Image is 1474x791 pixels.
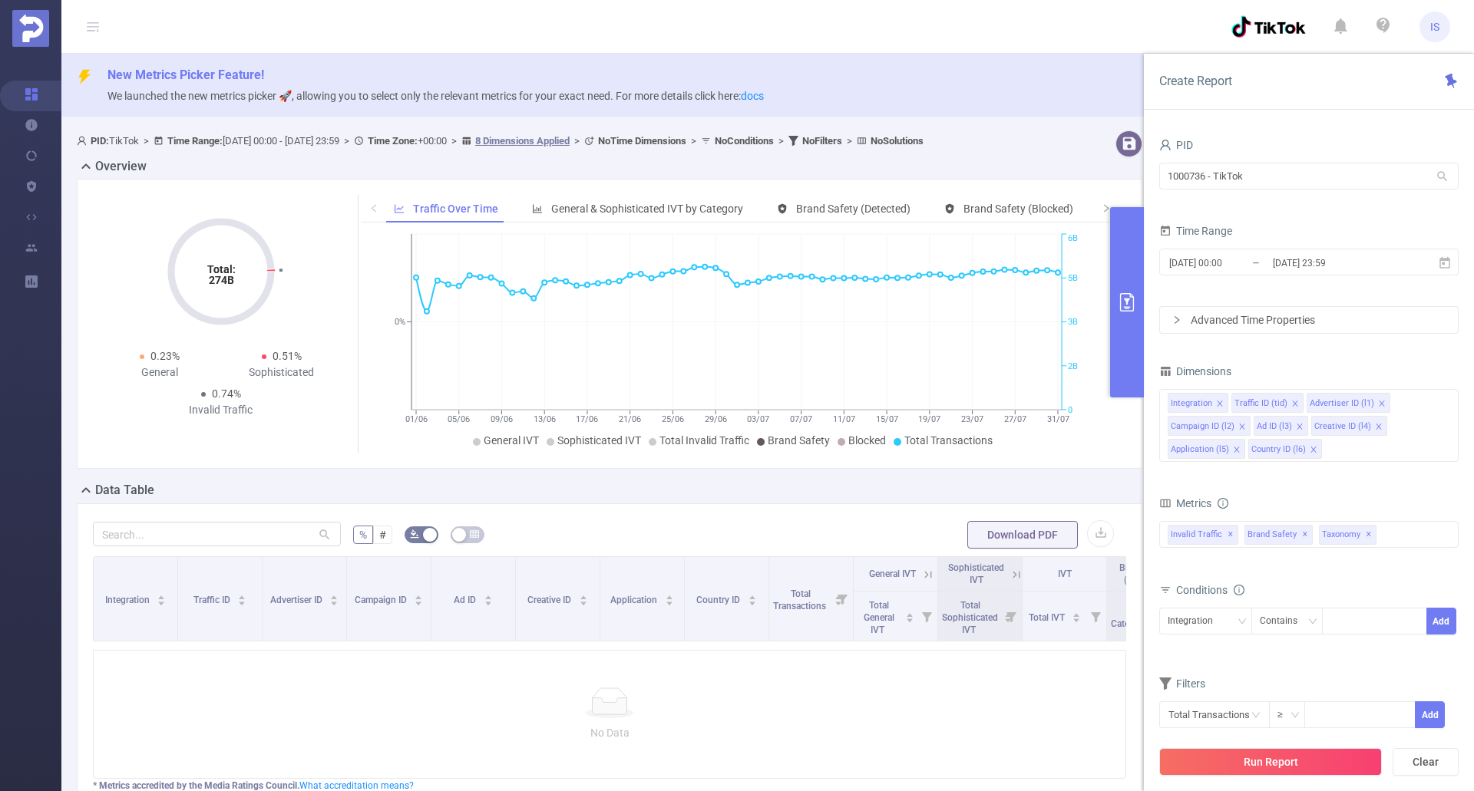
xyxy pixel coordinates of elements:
i: icon: user [1159,139,1172,151]
i: icon: right [1172,315,1182,325]
i: icon: caret-down [579,599,587,604]
span: Brand Safety [1244,525,1313,545]
button: Add [1415,701,1445,728]
b: No Solutions [871,135,924,147]
tspan: 05/06 [448,414,470,424]
b: Time Range: [167,135,223,147]
span: Integration [105,595,152,605]
div: Sort [905,611,914,620]
span: Campaign ID [355,595,409,605]
span: TikTok [DATE] 00:00 - [DATE] 23:59 +00:00 [77,135,924,147]
i: icon: caret-down [1072,616,1081,621]
h2: Overview [95,157,147,176]
div: Sort [579,593,588,602]
i: icon: down [1238,617,1247,628]
span: Application [610,595,659,605]
li: Ad ID (l3) [1254,416,1308,436]
div: Sophisticated [221,364,343,381]
li: Campaign ID (l2) [1168,416,1251,436]
span: Traffic ID [193,595,233,605]
i: icon: caret-down [157,599,166,604]
i: icon: left [369,203,378,213]
b: PID: [91,135,109,147]
span: Brand Safety (Blocked) [963,203,1073,215]
span: General IVT [869,569,916,579]
span: Brand Safety [768,434,830,447]
i: icon: down [1308,617,1317,628]
li: Creative ID (l4) [1311,416,1387,436]
div: Integration [1171,394,1212,414]
i: icon: close [1296,423,1304,432]
div: icon: rightAdvanced Time Properties [1160,307,1458,333]
i: icon: caret-down [906,616,914,621]
b: Time Zone: [368,135,418,147]
i: icon: bar-chart [532,203,543,214]
li: Traffic ID (tid) [1231,393,1304,413]
span: Brand Safety (Detected) [796,203,911,215]
tspan: 23/07 [961,414,983,424]
i: icon: caret-up [1072,611,1081,615]
span: Conditions [1176,584,1244,596]
span: ✕ [1302,526,1308,544]
i: icon: table [470,529,479,539]
i: icon: caret-down [665,599,673,604]
div: Traffic ID (tid) [1234,394,1287,414]
span: # [379,529,386,541]
div: ≥ [1277,702,1294,727]
div: Contains [1260,608,1308,634]
div: Advertiser ID (l1) [1310,394,1374,414]
span: Country ID [696,595,742,605]
div: Sort [237,593,246,602]
i: icon: close [1216,400,1224,409]
a: What accreditation means? [299,780,414,791]
li: Application (l5) [1168,439,1245,459]
tspan: 25/06 [661,414,683,424]
i: Filter menu [1000,592,1022,641]
div: Sort [748,593,757,602]
span: Brand Safety (Detected) [1119,562,1172,585]
tspan: 21/06 [619,414,641,424]
div: Creative ID (l4) [1314,417,1371,437]
span: Total Sophisticated IVT [942,600,998,635]
span: General IVT [484,434,539,447]
i: icon: thunderbolt [77,69,92,84]
tspan: 19/07 [918,414,940,424]
i: icon: caret-up [665,593,673,598]
i: icon: close [1310,446,1317,455]
span: 0.51% [273,350,302,362]
div: Application (l5) [1171,440,1229,460]
button: Clear [1393,748,1459,776]
span: Metrics [1159,497,1211,509]
span: ✕ [1366,526,1372,544]
span: Taxonomy [1319,525,1377,545]
b: No Time Dimensions [598,135,686,147]
b: No Filters [802,135,842,147]
span: 0.74% [212,387,241,400]
span: Total General IVT [864,600,894,635]
span: New Metrics Picker Feature! [107,68,264,82]
span: > [339,135,354,147]
b: No Conditions [715,135,774,147]
input: Start date [1168,252,1292,273]
span: > [447,135,461,147]
i: icon: bg-colors [410,529,419,539]
span: Dimensions [1159,365,1231,377]
i: icon: close [1238,423,1246,432]
tspan: 13/06 [533,414,555,424]
span: Ad ID [454,595,478,605]
div: Campaign ID (l2) [1171,417,1234,437]
span: Total Transactions [904,434,993,447]
i: icon: caret-up [330,593,339,598]
b: * Metrics accredited by the Media Ratings Council. [93,780,299,791]
tspan: 31/07 [1046,414,1069,424]
tspan: 5B [1068,273,1078,283]
tspan: 01/06 [405,414,427,424]
tspan: 09/06 [490,414,512,424]
span: Invalid Traffic [1168,525,1238,545]
i: icon: caret-up [748,593,756,598]
span: % [359,529,367,541]
img: Protected Media [12,10,49,47]
div: Sort [414,593,423,602]
i: icon: caret-up [415,593,423,598]
i: icon: caret-down [484,599,492,604]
